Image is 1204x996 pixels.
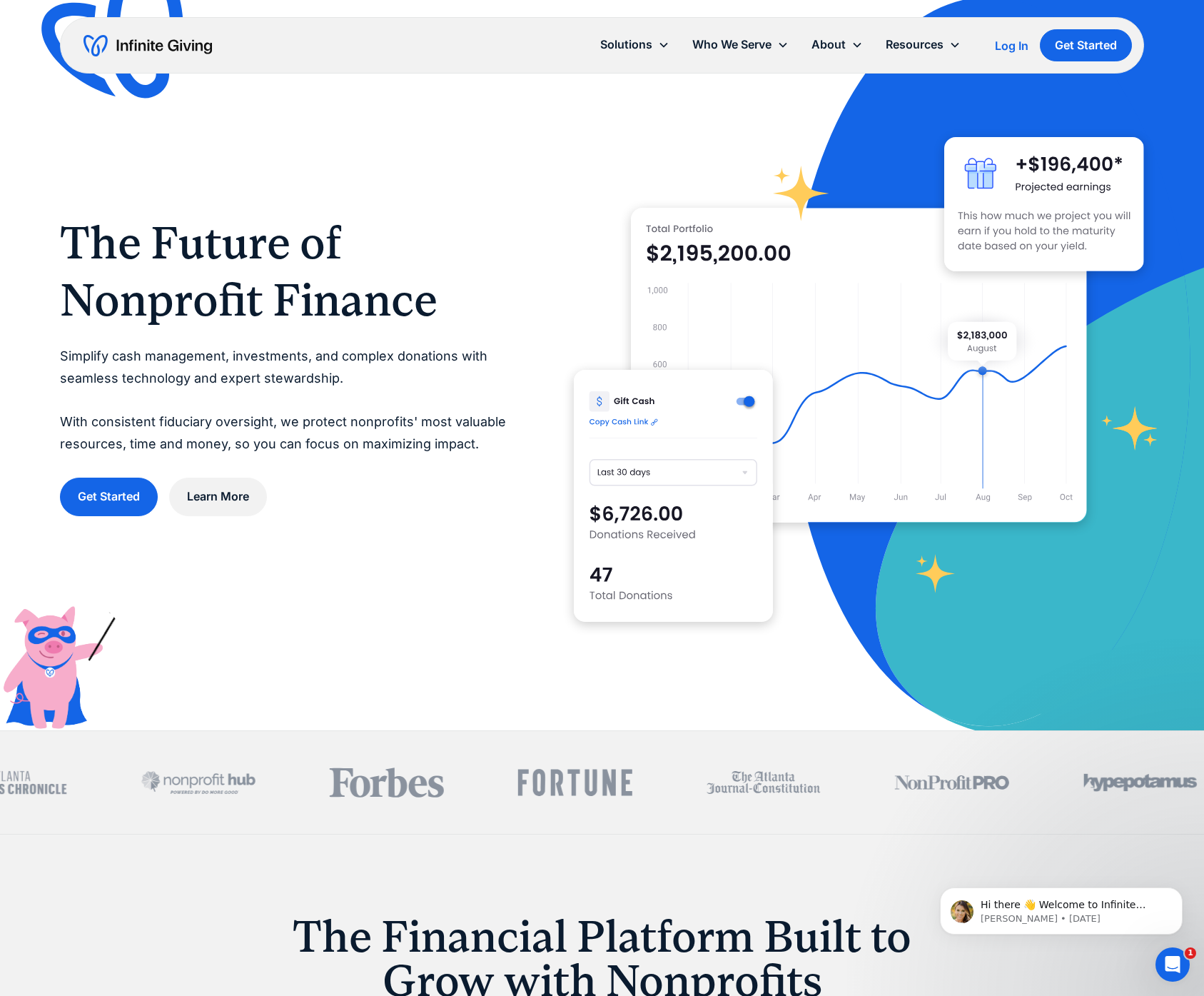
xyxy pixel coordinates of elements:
[631,208,1087,523] img: nonprofit donation platform
[84,34,212,57] a: home
[169,478,267,515] a: Learn More
[60,478,158,515] a: Get Started
[589,29,681,60] div: Solutions
[692,35,772,54] div: Who We Serve
[1155,947,1190,982] iframe: Intercom live chat
[995,37,1028,54] a: Log In
[681,29,800,60] div: Who We Serve
[800,29,874,60] div: About
[886,35,944,54] div: Resources
[1101,406,1158,451] img: fundraising star
[600,35,652,54] div: Solutions
[919,857,1204,957] iframe: Intercom notifications message
[1040,29,1132,61] a: Get Started
[60,346,516,455] p: Simplify cash management, investments, and complex donations with seamless technology and expert ...
[60,214,516,328] h1: The Future of Nonprofit Finance
[574,370,774,622] img: donation software for nonprofits
[811,35,846,54] div: About
[1185,947,1196,959] span: 1
[874,29,972,60] div: Resources
[995,40,1028,51] div: Log In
